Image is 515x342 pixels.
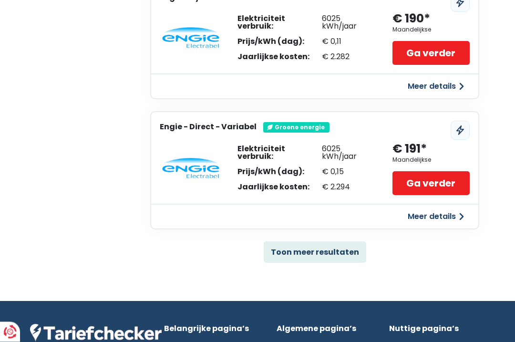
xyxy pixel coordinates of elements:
[162,158,219,179] img: Engie
[237,168,322,176] div: Prijs/kWh (dag):
[237,38,322,46] div: Prijs/kWh (dag):
[162,28,219,49] img: Engie
[322,38,377,46] div: € 0,11
[160,123,257,132] h3: Engie - Direct - Variabel
[389,324,485,333] div: Nuttige pagina’s
[402,208,470,226] button: Meer details
[277,324,372,333] div: Algemene pagina’s
[392,27,431,33] div: Maandelijkse
[322,53,377,61] div: € 2.282
[322,184,377,191] div: € 2.294
[164,324,260,333] div: Belangrijke pagina’s
[392,157,431,164] div: Maandelijkse
[322,168,377,176] div: € 0,15
[392,172,470,196] a: Ga verder
[264,242,366,263] button: Toon meer resultaten
[402,78,470,95] button: Meer details
[392,142,427,157] div: € 191*
[237,15,322,31] div: Elektriciteit verbruik:
[263,123,330,133] div: Groene energie
[237,53,322,61] div: Jaarlijkse kosten:
[322,145,377,161] div: 6025 kWh/jaar
[392,41,470,65] a: Ga verder
[392,11,430,27] div: € 190*
[237,184,322,191] div: Jaarlijkse kosten:
[322,15,377,31] div: 6025 kWh/jaar
[237,145,322,161] div: Elektriciteit verbruik:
